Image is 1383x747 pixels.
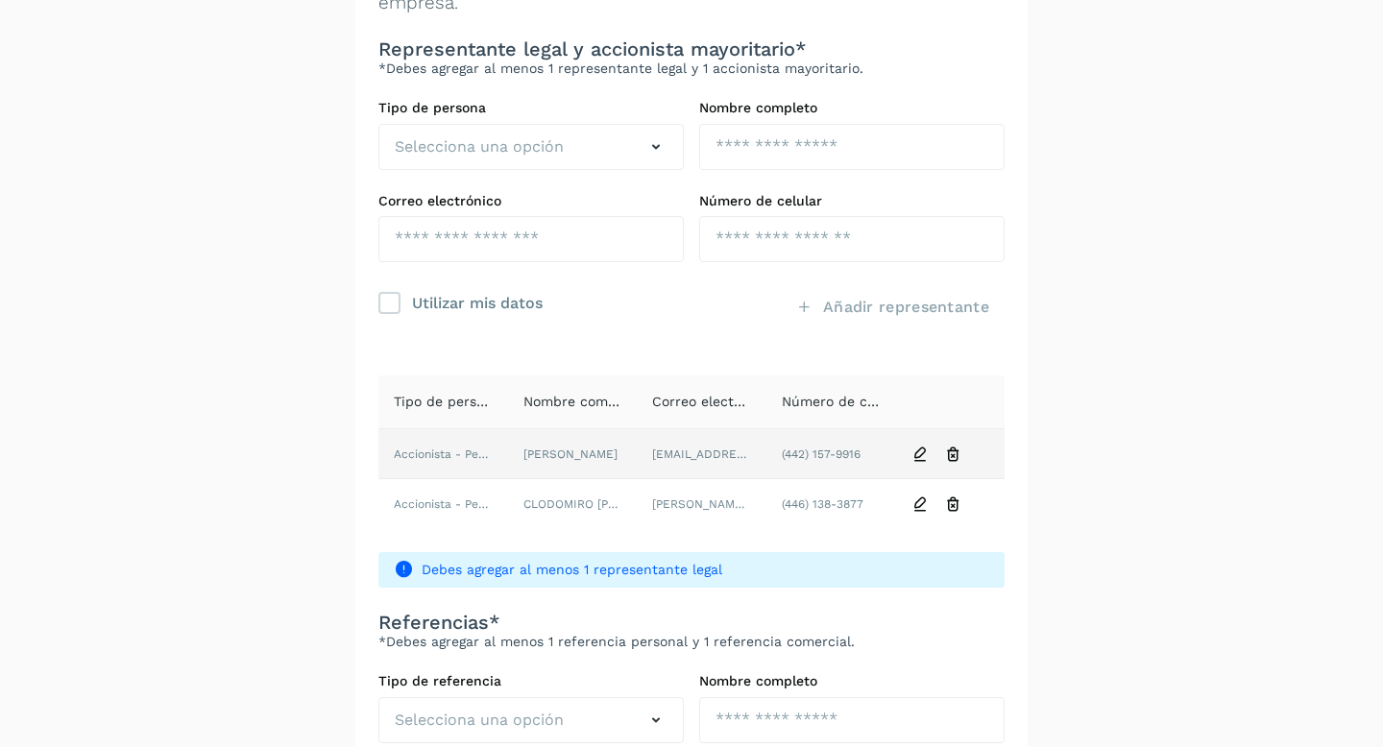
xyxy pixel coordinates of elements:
span: Número de celular [782,394,905,409]
td: (442) 157-9916 [766,429,896,479]
span: Selecciona una opción [395,709,564,732]
label: Correo electrónico [378,193,684,209]
label: Tipo de referencia [378,673,684,689]
td: [PERSON_NAME][EMAIL_ADDRESS][DOMAIN_NAME],mx [637,479,766,529]
p: *Debes agregar al menos 1 representante legal y 1 accionista mayoritario. [378,60,1005,77]
label: Nombre completo [699,100,1005,116]
td: (446) 138-3877 [766,479,896,529]
label: Tipo de persona [378,100,684,116]
td: [PERSON_NAME] [508,429,638,479]
span: Correo electrónico [652,394,775,409]
h3: Representante legal y accionista mayoritario* [378,37,1005,60]
span: Tipo de persona [394,394,500,409]
label: Nombre completo [699,673,1005,689]
span: Debes agregar al menos 1 representante legal [422,560,989,580]
span: Accionista - Persona Física [394,497,545,511]
span: Accionista - Persona Física [394,447,545,461]
span: Añadir representante [823,297,989,318]
span: Selecciona una opción [395,135,564,158]
td: CLODOMIRO [PERSON_NAME] [508,479,638,529]
div: Utilizar mis datos [412,289,543,315]
label: Número de celular [699,193,1005,209]
button: Añadir representante [781,285,1005,329]
h3: Referencias* [378,611,1005,634]
td: [EMAIL_ADDRESS][DOMAIN_NAME] [637,429,766,479]
p: *Debes agregar al menos 1 referencia personal y 1 referencia comercial. [378,634,1005,650]
span: Nombre completo [523,394,642,409]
